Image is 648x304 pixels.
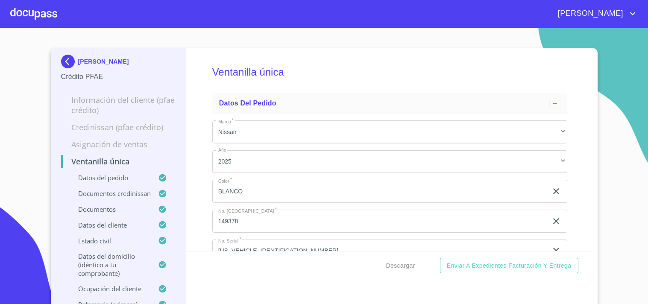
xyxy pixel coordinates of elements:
[551,7,627,20] span: [PERSON_NAME]
[61,156,176,167] p: Ventanilla única
[61,252,158,278] p: Datos del domicilio (idéntico a tu comprobante)
[447,260,572,271] span: Enviar a Expedientes Facturación y Entrega
[61,205,158,213] p: Documentos
[551,7,638,20] button: account of current user
[61,95,176,115] p: Información del cliente (PFAE crédito)
[212,150,567,173] div: 2025
[61,221,158,229] p: Datos del cliente
[61,237,158,245] p: Estado civil
[219,99,276,107] span: Datos del pedido
[61,284,158,293] p: Ocupación del Cliente
[212,120,567,143] div: Nissan
[61,173,158,182] p: Datos del pedido
[61,55,78,68] img: Docupass spot blue
[61,55,176,72] div: [PERSON_NAME]
[440,258,578,274] button: Enviar a Expedientes Facturación y Entrega
[212,93,567,114] div: Datos del pedido
[61,122,176,132] p: Credinissan (PFAE crédito)
[551,186,561,196] button: clear input
[551,216,561,226] button: clear input
[386,260,415,271] span: Descargar
[383,258,419,274] button: Descargar
[61,139,176,149] p: Asignación de Ventas
[212,55,567,90] h5: Ventanilla única
[78,58,129,65] p: [PERSON_NAME]
[61,189,158,198] p: Documentos CrediNissan
[551,246,561,256] button: clear input
[61,72,176,82] p: Crédito PFAE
